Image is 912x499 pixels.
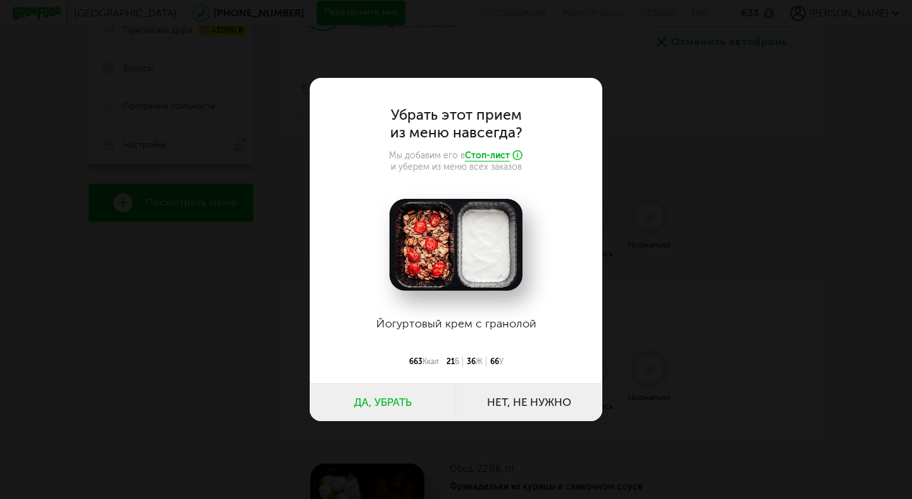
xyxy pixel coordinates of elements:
[389,199,522,291] img: big_AnUEk4L2q1REiL00.png
[476,357,483,366] span: Ж
[499,357,503,366] span: У
[422,357,439,366] span: Ккал
[455,357,459,366] span: Б
[341,303,571,344] h4: Йогуртовый крем с гранолой
[486,357,507,367] div: 66
[405,357,443,367] div: 663
[310,383,456,421] button: Да, убрать
[443,357,463,367] div: 21
[341,150,571,172] p: Мы добавим его в и уберем из меню всех заказов
[456,383,602,421] button: Нет, не нужно
[465,150,510,161] span: Стоп-лист
[341,106,571,141] h3: Убрать этот прием из меню навсегда?
[463,357,486,367] div: 36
